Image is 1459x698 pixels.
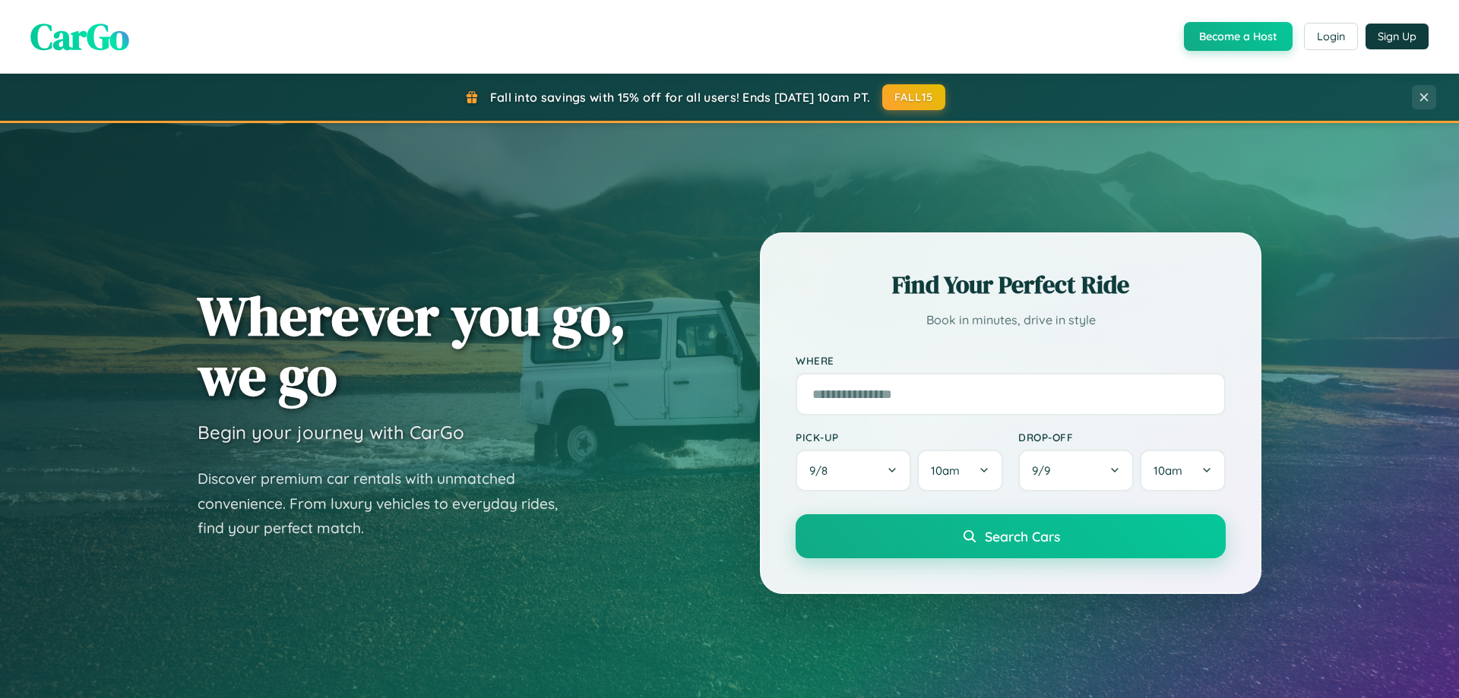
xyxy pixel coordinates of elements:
[917,450,1003,491] button: 10am
[1032,463,1058,478] span: 9 / 9
[198,286,626,406] h1: Wherever you go, we go
[796,354,1226,367] label: Where
[809,463,835,478] span: 9 / 8
[198,421,464,444] h3: Begin your journey with CarGo
[1304,23,1358,50] button: Login
[796,450,911,491] button: 9/8
[1184,22,1293,51] button: Become a Host
[985,528,1060,545] span: Search Cars
[30,11,129,62] span: CarGo
[796,309,1226,331] p: Book in minutes, drive in style
[796,431,1003,444] label: Pick-up
[796,514,1226,558] button: Search Cars
[198,466,578,541] p: Discover premium car rentals with unmatched convenience. From luxury vehicles to everyday rides, ...
[1018,431,1226,444] label: Drop-off
[796,268,1226,302] h2: Find Your Perfect Ride
[490,90,871,105] span: Fall into savings with 15% off for all users! Ends [DATE] 10am PT.
[1366,24,1429,49] button: Sign Up
[1140,450,1226,491] button: 10am
[1018,450,1134,491] button: 9/9
[882,84,946,110] button: FALL15
[931,463,960,478] span: 10am
[1154,463,1182,478] span: 10am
